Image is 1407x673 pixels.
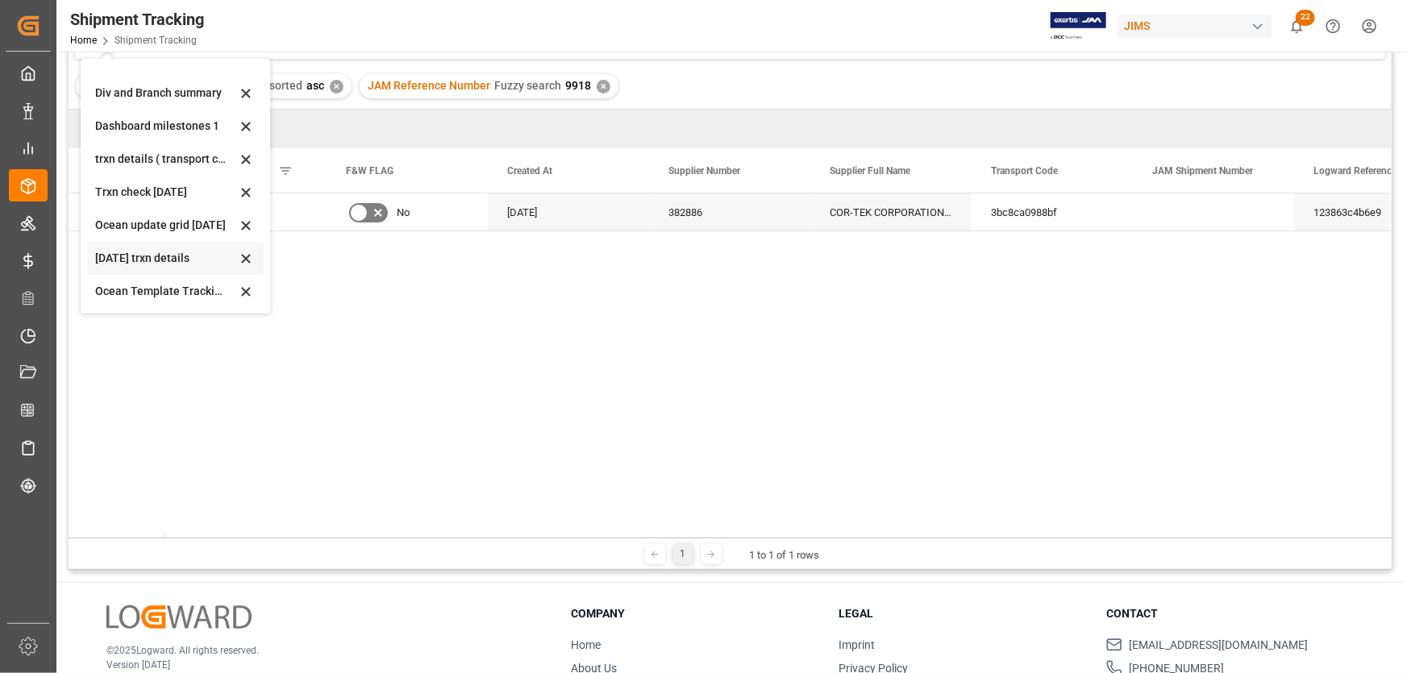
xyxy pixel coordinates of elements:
span: 9918 [565,79,591,92]
a: Imprint [839,638,875,651]
span: Created At [507,165,552,177]
button: JIMS [1118,10,1279,41]
span: No [397,194,410,231]
span: 22 [1296,10,1315,26]
img: Exertis%20JAM%20-%20Email%20Logo.jpg_1722504956.jpg [1051,12,1106,40]
button: Help Center [1315,8,1351,44]
h3: Contact [1106,605,1354,622]
span: sorted [269,79,302,92]
span: Logward Reference [1313,165,1397,177]
button: show 22 new notifications [1279,8,1315,44]
div: 1 [673,544,693,564]
div: Dashboard milestones 1 [95,118,236,135]
div: [DATE] [488,193,649,231]
a: Home [70,35,97,46]
img: Logward Logo [106,605,252,629]
div: ✕ [597,80,610,93]
p: Version [DATE] [106,658,531,672]
span: F&W FLAG [346,165,393,177]
span: Supplier Number [668,165,740,177]
h3: Legal [839,605,1086,622]
div: JIMS [1118,15,1272,38]
span: Transport Code [991,165,1058,177]
span: JAM Shipment Number [1152,165,1253,177]
div: Ocean Template Tracking Details- Container split [95,283,236,300]
div: trxn details ( transport code + Log ref ) [95,151,236,168]
div: Shipment Tracking [70,7,204,31]
p: © 2025 Logward. All rights reserved. [106,643,531,658]
div: 3bc8ca0988bf [972,193,1133,231]
span: [EMAIL_ADDRESS][DOMAIN_NAME] [1129,637,1308,654]
div: 1 to 1 of 1 rows [750,547,820,563]
span: JAM Reference Number [368,79,490,92]
div: Press SPACE to select this row. [69,193,165,231]
div: Ocean update grid [DATE] [95,217,236,234]
span: Supplier Full Name [830,165,910,177]
a: Home [571,638,601,651]
div: Div and Branch summary [95,85,236,102]
div: [DATE] trxn details [95,250,236,267]
h3: Company [571,605,818,622]
span: Fuzzy search [494,79,561,92]
div: COR-TEK CORPORATION - [GEOGRAPHIC_DATA] [810,193,972,231]
div: ✕ [330,80,343,93]
span: asc [306,79,324,92]
div: Trxn check [DATE] [95,184,236,201]
div: 382886 [649,193,810,231]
